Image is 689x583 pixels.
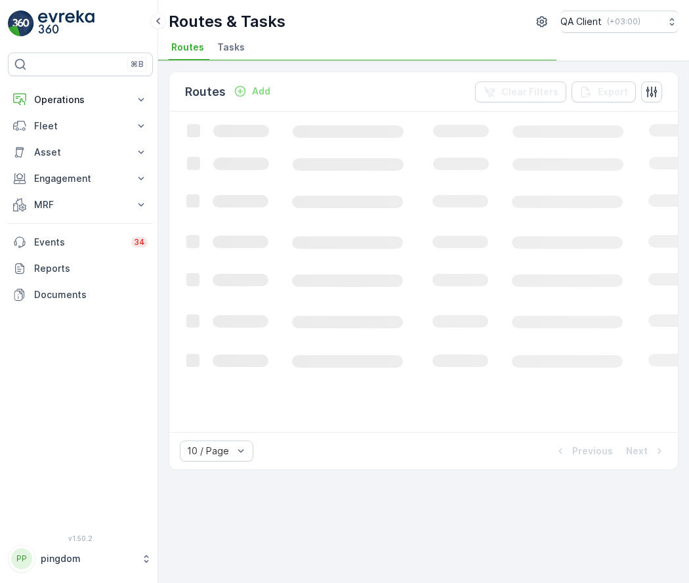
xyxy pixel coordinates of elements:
[171,41,204,54] span: Routes
[34,93,127,106] p: Operations
[572,444,613,458] p: Previous
[8,11,34,37] img: logo
[572,81,636,102] button: Export
[228,83,276,99] button: Add
[185,83,226,101] p: Routes
[8,534,153,542] span: v 1.50.2
[34,146,127,159] p: Asset
[217,41,245,54] span: Tasks
[34,172,127,185] p: Engagement
[34,198,127,211] p: MRF
[169,11,285,32] p: Routes & Tasks
[8,87,153,113] button: Operations
[8,165,153,192] button: Engagement
[8,192,153,218] button: MRF
[553,443,614,459] button: Previous
[11,548,32,569] div: PP
[34,236,123,249] p: Events
[8,255,153,282] a: Reports
[34,119,127,133] p: Fleet
[134,237,145,248] p: 34
[34,262,148,275] p: Reports
[38,11,94,37] img: logo_light-DOdMpM7g.png
[560,11,679,33] button: QA Client(+03:00)
[598,85,628,98] p: Export
[607,16,640,27] p: ( +03:00 )
[34,288,148,301] p: Documents
[41,552,135,565] p: pingdom
[252,85,270,98] p: Add
[8,282,153,308] a: Documents
[131,59,144,70] p: ⌘B
[8,113,153,139] button: Fleet
[625,443,667,459] button: Next
[475,81,566,102] button: Clear Filters
[8,139,153,165] button: Asset
[501,85,558,98] p: Clear Filters
[560,15,602,28] p: QA Client
[8,229,153,255] a: Events34
[8,545,153,572] button: PPpingdom
[626,444,648,458] p: Next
